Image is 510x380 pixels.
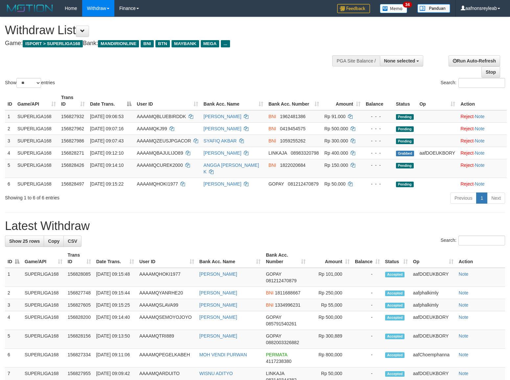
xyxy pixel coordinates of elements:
[203,114,241,119] a: [PERSON_NAME]
[380,55,424,66] button: None selected
[44,236,64,247] a: Copy
[266,321,296,326] span: Copy 085791540261 to clipboard
[459,371,469,376] a: Note
[5,178,15,190] td: 6
[268,150,287,156] span: LINKAJA
[61,126,84,131] span: 156827962
[199,333,237,339] a: [PERSON_NAME]
[366,138,391,144] div: - - -
[48,239,59,244] span: Copy
[90,150,124,156] span: [DATE] 09:12:10
[5,122,15,135] td: 2
[22,268,65,287] td: SUPERLIGA168
[65,330,94,349] td: 156828156
[22,249,65,268] th: Game/API: activate to sort column ascending
[456,249,505,268] th: Action
[137,330,197,349] td: AAAAMQTRI889
[61,150,84,156] span: 156828271
[337,4,370,13] img: Feedback.jpg
[449,55,500,66] a: Run Auto-Refresh
[476,192,487,204] a: 1
[266,302,273,308] span: BNI
[458,110,507,123] td: ·
[5,24,334,37] h1: Withdraw List
[280,114,306,119] span: Copy 1962481386 to clipboard
[5,135,15,147] td: 3
[396,114,414,120] span: Pending
[5,40,334,47] h4: Game: Bank:
[324,114,346,119] span: Rp 91.000
[384,58,415,63] span: None selected
[410,249,456,268] th: Op: activate to sort column ascending
[199,315,237,320] a: [PERSON_NAME]
[410,311,456,330] td: aafDOEUKBORY
[15,135,58,147] td: SUPERLIGA168
[475,126,485,131] a: Note
[5,147,15,159] td: 4
[487,192,505,204] a: Next
[458,122,507,135] td: ·
[396,182,414,187] span: Pending
[5,349,22,367] td: 6
[90,114,124,119] span: [DATE] 09:06:53
[5,91,15,110] th: ID
[199,352,247,357] a: MOH VENDI PURWAN
[475,181,485,187] a: Note
[203,138,237,143] a: SYAFIQ AKBAR
[5,110,15,123] td: 1
[137,249,197,268] th: User ID: activate to sort column ascending
[366,150,391,156] div: - - -
[5,249,22,268] th: ID: activate to sort column descending
[308,287,352,299] td: Rp 250,000
[141,40,153,47] span: BNI
[366,113,391,120] div: - - -
[410,330,456,349] td: aafDOEUKBORY
[382,249,410,268] th: Status: activate to sort column ascending
[87,91,134,110] th: Date Trans.: activate to sort column descending
[68,239,77,244] span: CSV
[308,311,352,330] td: Rp 500,000
[352,311,382,330] td: -
[22,299,65,311] td: SUPERLIGA168
[5,287,22,299] td: 2
[221,40,230,47] span: ...
[199,290,237,295] a: [PERSON_NAME]
[203,181,241,187] a: [PERSON_NAME]
[203,126,241,131] a: [PERSON_NAME]
[396,151,414,156] span: Grabbed
[15,178,58,190] td: SUPERLIGA168
[266,290,273,295] span: BNI
[410,299,456,311] td: aafphalkimly
[137,287,197,299] td: AAAAMQYANRHE20
[385,334,405,339] span: Accepted
[137,299,197,311] td: AAAAMQSLAVA99
[324,138,348,143] span: Rp 300.000
[65,287,94,299] td: 156827748
[5,299,22,311] td: 3
[475,150,485,156] a: Note
[5,311,22,330] td: 4
[268,138,276,143] span: BNI
[460,138,474,143] a: Reject
[90,163,124,168] span: [DATE] 09:14:10
[458,159,507,178] td: ·
[61,181,84,187] span: 156828497
[363,91,393,110] th: Balance
[291,150,319,156] span: Copy 08983320798 to clipboard
[324,181,346,187] span: Rp 50.000
[280,163,306,168] span: Copy 1822020684 to clipboard
[94,299,137,311] td: [DATE] 09:15:25
[266,352,287,357] span: PERMATA
[5,78,55,88] label: Show entries
[308,349,352,367] td: Rp 800,000
[324,126,348,131] span: Rp 500.000
[266,333,281,339] span: GOPAY
[366,125,391,132] div: - - -
[266,315,281,320] span: GOPAY
[61,138,84,143] span: 156827986
[268,163,276,168] span: BNI
[268,114,276,119] span: BNI
[352,287,382,299] td: -
[380,4,407,13] img: Button%20Memo.svg
[268,126,276,131] span: BNI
